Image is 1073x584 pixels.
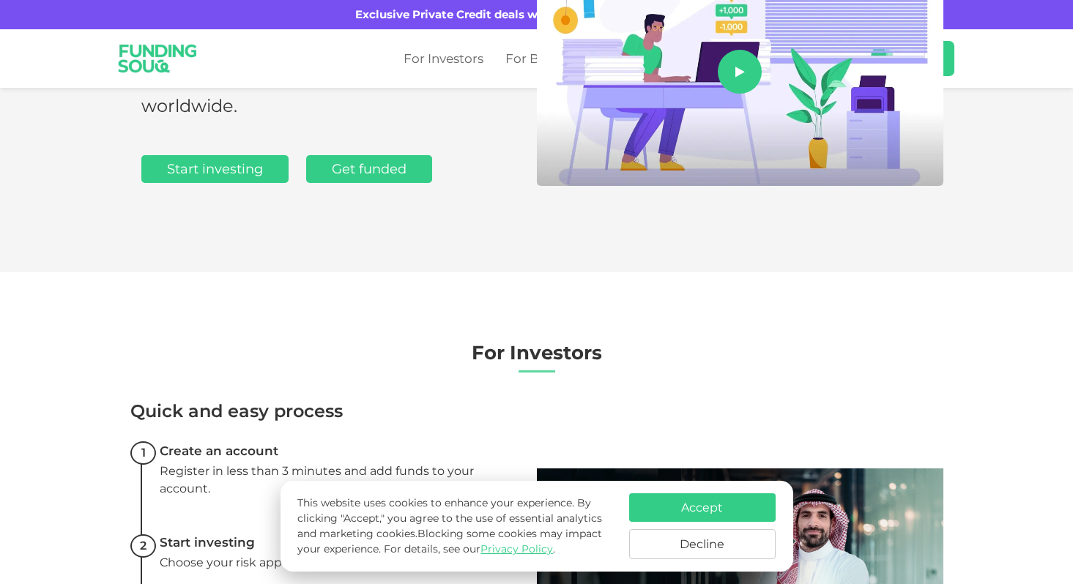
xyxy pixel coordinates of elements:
[297,527,602,555] span: Blocking some cookies may impact your experience.
[141,155,289,183] a: Start investing
[332,161,406,177] span: Get funded
[167,161,263,177] span: Start investing
[480,542,553,555] a: Privacy Policy
[160,554,497,572] div: Choose your risk appetite and opportunities that match
[160,443,497,459] div: Create an account
[629,529,776,559] button: Decline
[384,542,555,555] span: For details, see our .
[108,32,207,85] img: Logo
[130,402,497,421] div: Quick and easy process
[629,493,776,522] button: Accept
[297,495,614,557] p: This website uses cookies to enhance your experience. By clicking "Accept," you agree to the use ...
[502,47,601,71] a: For Businesses
[160,463,497,498] div: Register in less than 3 minutes and add funds to your account.
[355,7,656,23] div: Exclusive Private Credit deals with up to 23% return*
[472,341,602,364] span: For Investors
[306,155,432,183] a: Get funded
[400,47,487,71] a: For Investors
[160,534,497,550] div: Start investing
